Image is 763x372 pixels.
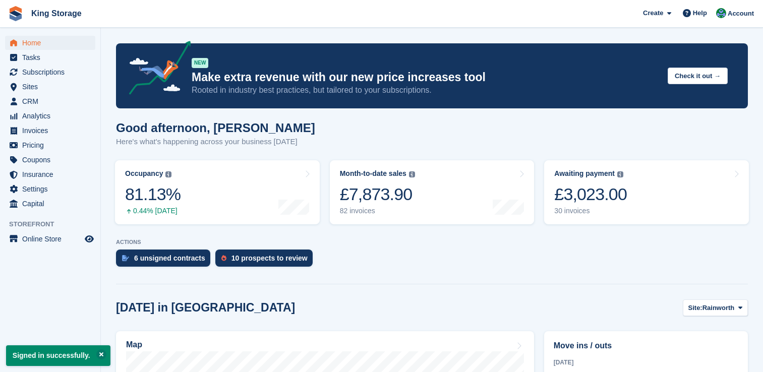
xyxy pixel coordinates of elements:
[688,303,702,313] span: Site:
[22,197,83,211] span: Capital
[554,340,738,352] h2: Move ins / outs
[122,255,129,261] img: contract_signature_icon-13c848040528278c33f63329250d36e43548de30e8caae1d1a13099fd9432cc5.svg
[409,171,415,177] img: icon-info-grey-7440780725fd019a000dd9b08b2336e03edf1995a4989e88bcd33f0948082b44.svg
[22,80,83,94] span: Sites
[116,301,295,315] h2: [DATE] in [GEOGRAPHIC_DATA]
[5,109,95,123] a: menu
[125,207,181,215] div: 0.44% [DATE]
[231,254,308,262] div: 10 prospects to review
[22,232,83,246] span: Online Store
[116,239,748,245] p: ACTIONS
[125,169,163,178] div: Occupancy
[192,58,208,68] div: NEW
[5,138,95,152] a: menu
[116,121,315,135] h1: Good afternoon, [PERSON_NAME]
[340,169,406,178] div: Month-to-date sales
[6,345,110,366] p: Signed in successfully.
[554,207,627,215] div: 30 invoices
[165,171,171,177] img: icon-info-grey-7440780725fd019a000dd9b08b2336e03edf1995a4989e88bcd33f0948082b44.svg
[5,65,95,79] a: menu
[22,153,83,167] span: Coupons
[22,50,83,65] span: Tasks
[5,197,95,211] a: menu
[728,9,754,19] span: Account
[702,303,735,313] span: Rainworth
[5,232,95,246] a: menu
[22,36,83,50] span: Home
[116,136,315,148] p: Here's what's happening across your business [DATE]
[221,255,226,261] img: prospect-51fa495bee0391a8d652442698ab0144808aea92771e9ea1ae160a38d050c398.svg
[22,182,83,196] span: Settings
[5,50,95,65] a: menu
[192,85,660,96] p: Rooted in industry best practices, but tailored to your subscriptions.
[22,94,83,108] span: CRM
[8,6,23,21] img: stora-icon-8386f47178a22dfd0bd8f6a31ec36ba5ce8667c1dd55bd0f319d3a0aa187defe.svg
[544,160,749,224] a: Awaiting payment £3,023.00 30 invoices
[716,8,726,18] img: John King
[5,94,95,108] a: menu
[121,41,191,98] img: price-adjustments-announcement-icon-8257ccfd72463d97f412b2fc003d46551f7dbcb40ab6d574587a9cd5c0d94...
[5,153,95,167] a: menu
[5,36,95,50] a: menu
[5,80,95,94] a: menu
[617,171,623,177] img: icon-info-grey-7440780725fd019a000dd9b08b2336e03edf1995a4989e88bcd33f0948082b44.svg
[5,167,95,181] a: menu
[116,250,215,272] a: 6 unsigned contracts
[22,109,83,123] span: Analytics
[554,184,627,205] div: £3,023.00
[83,233,95,245] a: Preview store
[340,207,415,215] div: 82 invoices
[554,358,738,367] div: [DATE]
[22,65,83,79] span: Subscriptions
[215,250,318,272] a: 10 prospects to review
[5,123,95,138] a: menu
[643,8,663,18] span: Create
[5,182,95,196] a: menu
[554,169,615,178] div: Awaiting payment
[115,160,320,224] a: Occupancy 81.13% 0.44% [DATE]
[693,8,707,18] span: Help
[340,184,415,205] div: £7,873.90
[192,70,660,85] p: Make extra revenue with our new price increases tool
[668,68,728,84] button: Check it out →
[22,167,83,181] span: Insurance
[22,123,83,138] span: Invoices
[125,184,181,205] div: 81.13%
[9,219,100,229] span: Storefront
[27,5,86,22] a: King Storage
[330,160,535,224] a: Month-to-date sales £7,873.90 82 invoices
[683,299,748,316] button: Site: Rainworth
[126,340,142,349] h2: Map
[22,138,83,152] span: Pricing
[134,254,205,262] div: 6 unsigned contracts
